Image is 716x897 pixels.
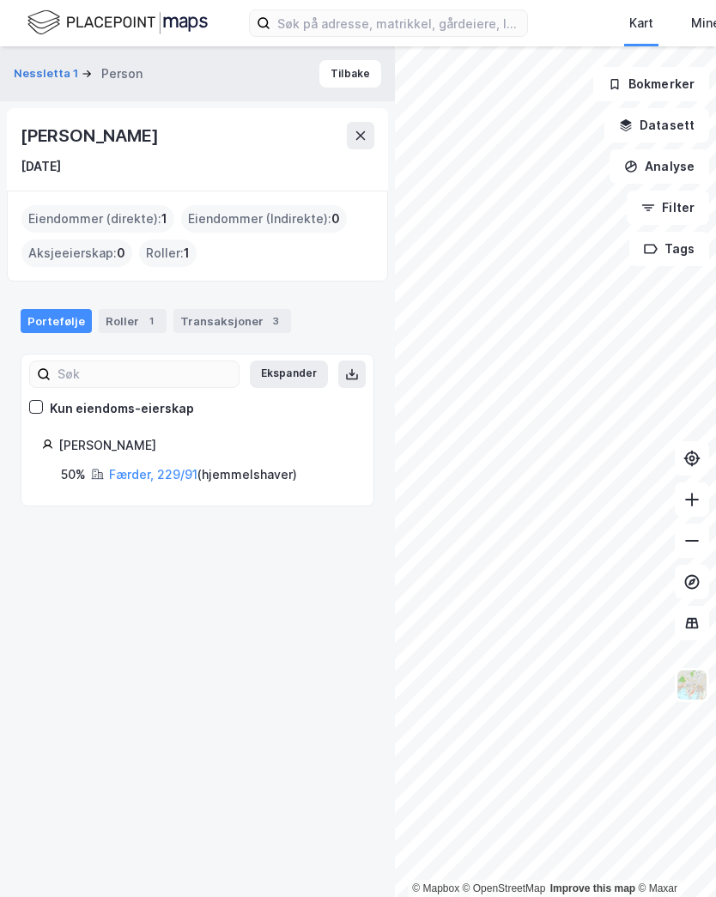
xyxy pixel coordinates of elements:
[99,309,167,333] div: Roller
[21,156,61,177] div: [DATE]
[161,209,167,229] span: 1
[21,239,132,267] div: Aksjeeierskap :
[629,13,653,33] div: Kart
[629,232,709,266] button: Tags
[627,191,709,225] button: Filter
[463,882,546,894] a: OpenStreetMap
[109,467,197,482] a: Færder, 229/91
[143,312,160,330] div: 1
[27,8,208,38] img: logo.f888ab2527a4732fd821a326f86c7f29.svg
[593,67,709,101] button: Bokmerker
[50,398,194,419] div: Kun eiendoms-eierskap
[270,10,527,36] input: Søk på adresse, matrikkel, gårdeiere, leietakere eller personer
[21,122,161,149] div: [PERSON_NAME]
[21,205,174,233] div: Eiendommer (direkte) :
[58,435,353,456] div: [PERSON_NAME]
[109,464,297,485] div: ( hjemmelshaver )
[331,209,340,229] span: 0
[676,669,708,701] img: Z
[173,309,291,333] div: Transaksjoner
[250,361,328,388] button: Ekspander
[139,239,197,267] div: Roller :
[61,464,86,485] div: 50%
[101,64,143,84] div: Person
[184,243,190,264] span: 1
[21,309,92,333] div: Portefølje
[181,205,347,233] div: Eiendommer (Indirekte) :
[610,149,709,184] button: Analyse
[51,361,239,387] input: Søk
[412,882,459,894] a: Mapbox
[319,60,381,88] button: Tilbake
[604,108,709,142] button: Datasett
[14,65,82,82] button: Nessletta 1
[630,815,716,897] iframe: Chat Widget
[267,312,284,330] div: 3
[550,882,635,894] a: Improve this map
[117,243,125,264] span: 0
[630,815,716,897] div: Kontrollprogram for chat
